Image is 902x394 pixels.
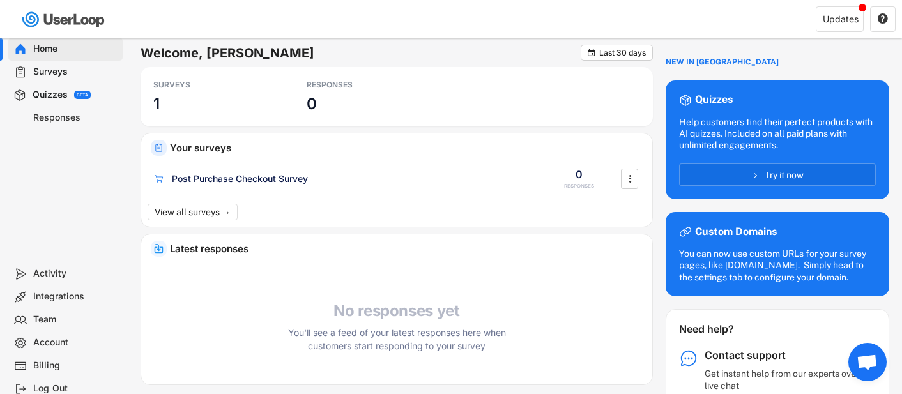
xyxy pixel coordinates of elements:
div: Home [33,43,118,55]
div: Billing [33,360,118,372]
div: Your surveys [170,143,643,153]
div: Need help? [679,322,768,336]
text:  [629,172,631,185]
div: You'll see a feed of your latest responses here when customers start responding to your survey [282,326,512,352]
div: Activity [33,268,118,280]
div: You can now use custom URLs for your survey pages, like [DOMAIN_NAME]. Simply head to the setting... [679,248,876,283]
div: Quizzes [33,89,68,101]
button:  [623,169,636,188]
span: Try it now [765,170,804,179]
div: Post Purchase Checkout Survey [172,172,308,185]
div: SURVEYS [153,80,268,90]
div: Open chat [848,343,887,381]
div: Contact support [705,349,864,362]
div: Updates [823,15,859,24]
div: RESPONSES [564,183,594,190]
div: Account [33,337,118,349]
button: View all surveys → [148,204,238,220]
div: Get instant help from our experts over live chat [705,368,864,391]
div: RESPONSES [307,80,422,90]
div: BETA [77,93,88,97]
h3: 0 [307,94,317,114]
div: Custom Domains [695,225,777,239]
text:  [588,48,595,57]
text:  [878,13,888,24]
div: Responses [33,112,118,124]
h4: No responses yet [282,301,512,321]
h6: Welcome, [PERSON_NAME] [141,45,581,61]
button:  [586,48,596,57]
div: Team [33,314,118,326]
button:  [877,13,889,25]
div: Surveys [33,66,118,78]
h3: 1 [153,94,160,114]
div: Last 30 days [599,49,646,57]
img: userloop-logo-01.svg [19,6,109,33]
div: Latest responses [170,244,643,254]
div: 0 [576,167,583,181]
div: Integrations [33,291,118,303]
div: Help customers find their perfect products with AI quizzes. Included on all paid plans with unlim... [679,116,876,151]
div: Quizzes [695,93,733,107]
img: IncomingMajor.svg [154,244,164,254]
button: Try it now [679,163,876,186]
div: NEW IN [GEOGRAPHIC_DATA] [666,57,779,68]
